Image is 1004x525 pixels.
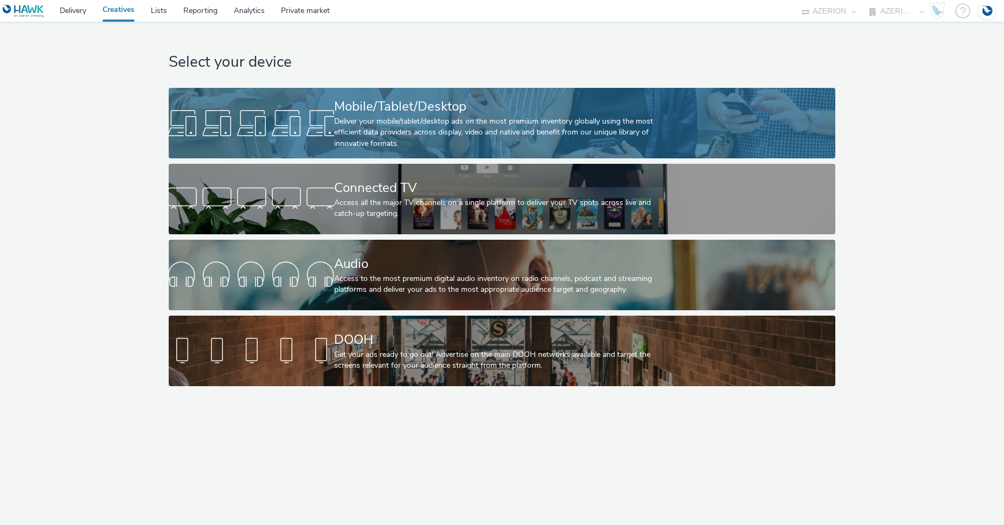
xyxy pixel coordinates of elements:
div: Connected TV [334,178,666,197]
div: Audio [334,254,666,273]
div: Deliver your mobile/tablet/desktop ads on the most premium inventory globally using the most effi... [334,116,666,149]
img: Hawk Academy [929,2,945,20]
a: Connected TVAccess all the major TV channels on a single platform to deliver your TV spots across... [169,164,835,234]
img: Account DE [979,2,995,20]
div: DOOH [334,330,666,349]
a: Mobile/Tablet/DesktopDeliver your mobile/tablet/desktop ads on the most premium inventory globall... [169,88,835,158]
a: AudioAccess to the most premium digital audio inventory on radio channels, podcast and streaming ... [169,240,835,310]
div: Get your ads ready to go out! Advertise on the main DOOH networks available and target the screen... [334,349,666,372]
h1: Select your device [169,52,835,73]
div: Mobile/Tablet/Desktop [334,97,666,116]
div: Access all the major TV channels on a single platform to deliver your TV spots across live and ca... [334,197,666,220]
a: Hawk Academy [929,2,950,20]
a: DOOHGet your ads ready to go out! Advertise on the main DOOH networks available and target the sc... [169,316,835,386]
img: undefined Logo [3,4,44,18]
div: Access to the most premium digital audio inventory on radio channels, podcast and streaming platf... [334,273,666,296]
